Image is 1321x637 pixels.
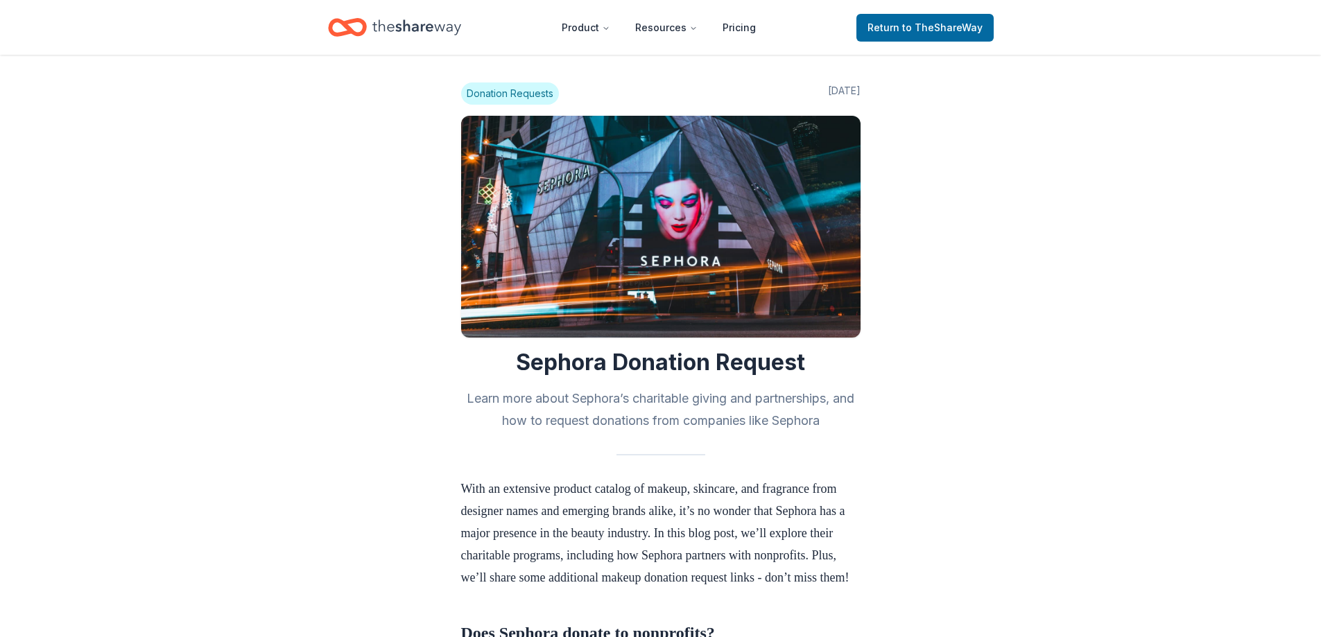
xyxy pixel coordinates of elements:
[461,116,861,338] img: Image for Sephora Donation Request
[461,478,861,588] p: With an extensive product catalog of makeup, skincare, and fragrance from designer names and emer...
[461,387,861,432] h2: Learn more about Sephora’s charitable giving and partnerships, and how to request donations from ...
[867,19,983,36] span: Return
[828,82,861,105] span: [DATE]
[551,14,621,42] button: Product
[328,11,461,44] a: Home
[461,349,861,376] h1: Sephora Donation Request
[461,82,559,105] span: Donation Requests
[624,14,709,42] button: Resources
[856,14,994,42] a: Returnto TheShareWay
[711,14,767,42] a: Pricing
[902,21,983,33] span: to TheShareWay
[551,11,767,44] nav: Main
